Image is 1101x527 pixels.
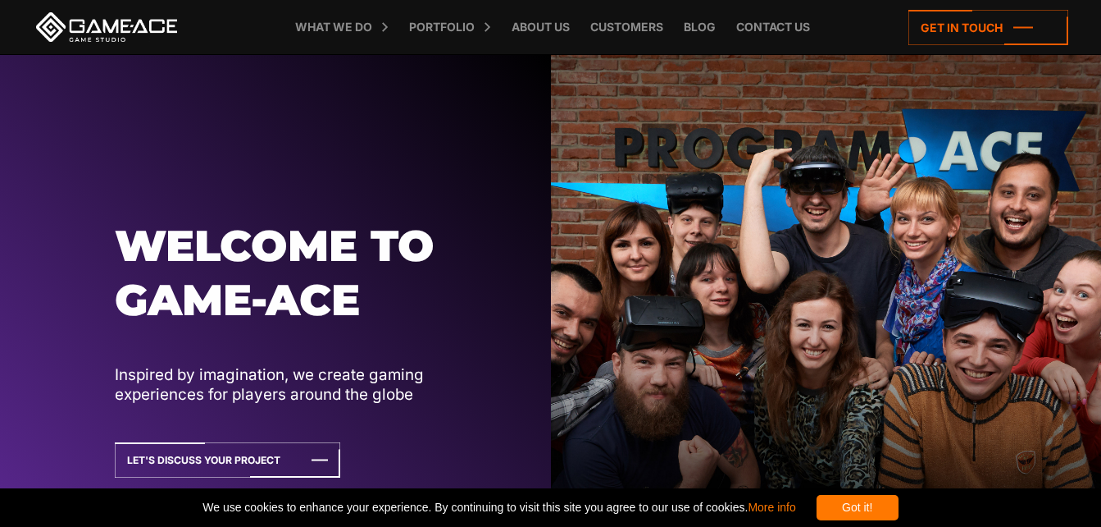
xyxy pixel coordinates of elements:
a: Let's Discuss Your Project [115,442,340,478]
p: Inspired by imagination, we create gaming experiences for players around the globe [115,365,503,404]
span: We use cookies to enhance your experience. By continuing to visit this site you agree to our use ... [202,495,795,520]
h1: Welcome to Game-ace [115,219,503,327]
a: More info [748,501,795,514]
a: Get in touch [908,10,1068,45]
div: Got it! [817,495,899,520]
